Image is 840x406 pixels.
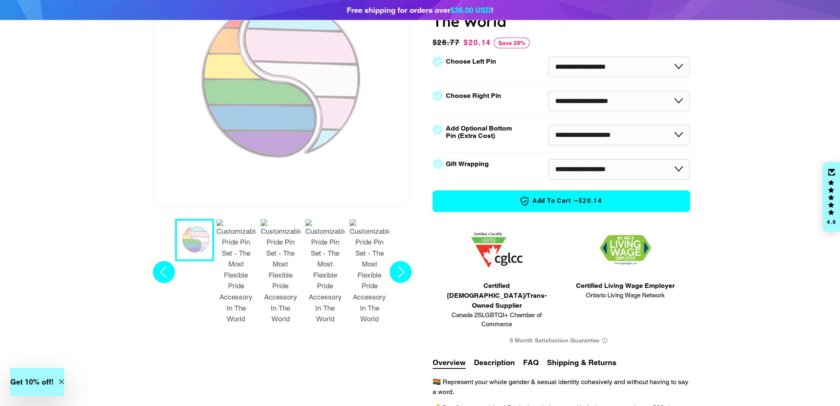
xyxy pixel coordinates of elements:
span: $20.14 [578,197,602,205]
label: Add Optional Bottom Pin (Extra Cost) [446,125,515,140]
span: Add to Cart — [445,196,677,207]
img: Customizable Pride Pin Set - The Most Flexible Pride Accessory In The World [217,219,256,325]
div: 6 Month Satisfaction Guarantee [433,333,690,349]
div: Click to open Judge.me floating reviews tab [823,162,840,232]
label: Choose Left Pin [446,58,496,65]
button: Previous slide [150,219,177,328]
p: 🏳️‍🌈 Represent your whole gender & sexual identity cohesively and without having to say a word. [433,377,690,397]
span: Certified Living Wage Employer [576,281,675,291]
span: Save 29% [494,38,530,48]
button: 5 / 7 [347,219,392,328]
button: 2 / 7 [214,219,259,328]
button: Next slide [387,219,414,328]
div: 4.8 [826,219,836,225]
button: 1 / 7 [175,219,214,261]
button: 3 / 7 [258,219,303,328]
span: Canada 2SLGBTQI+ Chamber of Commerce [437,311,557,329]
label: Gift Wrapping [446,160,489,168]
button: Add to Cart —$20.14 [433,190,690,212]
button: Overview [433,357,466,369]
img: 1705457225.png [471,233,523,268]
button: Shipping & Returns [547,357,616,368]
label: Choose Right Pin [446,92,501,100]
img: Customizable Pride Pin Set - The Most Flexible Pride Accessory In The World [350,219,389,325]
button: Description [474,357,515,368]
span: $28.77 [433,37,462,48]
button: 4 / 7 [303,219,347,328]
span: Ontario Living Wage Network [576,291,675,300]
span: $20.14 [464,38,491,47]
img: 1706832627.png [600,235,651,265]
span: Certified [DEMOGRAPHIC_DATA]/Trans-Owned Supplier [437,281,557,311]
button: FAQ [523,357,539,368]
img: Customizable Pride Pin Set - The Most Flexible Pride Accessory In The World [261,219,300,325]
img: Customizable Pride Pin Set - The Most Flexible Pride Accessory In The World [305,219,345,325]
div: Free shipping for orders over ! [347,4,493,16]
span: $36.00 USD [450,5,491,14]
